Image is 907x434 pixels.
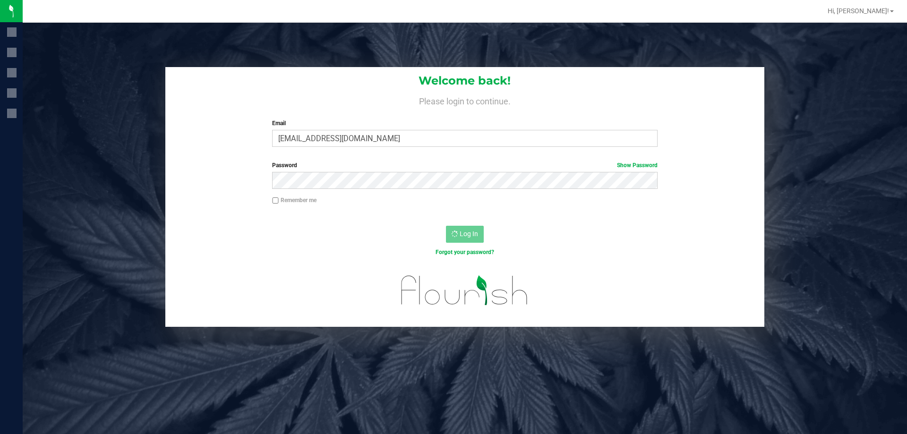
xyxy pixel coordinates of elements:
[828,7,889,15] span: Hi, [PERSON_NAME]!
[165,75,764,87] h1: Welcome back!
[446,226,484,243] button: Log In
[272,162,297,169] span: Password
[272,197,279,204] input: Remember me
[165,94,764,106] h4: Please login to continue.
[460,230,478,238] span: Log In
[436,249,494,255] a: Forgot your password?
[617,162,658,169] a: Show Password
[272,196,317,204] label: Remember me
[272,119,657,128] label: Email
[390,266,539,315] img: flourish_logo.svg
